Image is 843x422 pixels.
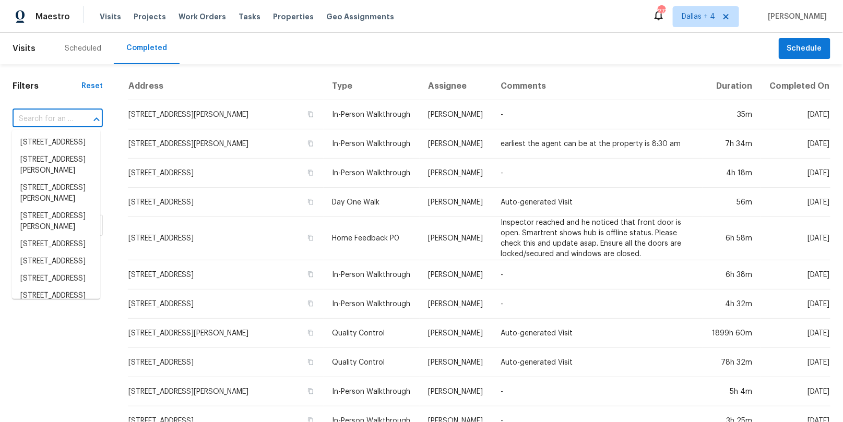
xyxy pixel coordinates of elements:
td: [STREET_ADDRESS][PERSON_NAME] [128,319,324,348]
button: Copy Address [306,139,315,148]
div: Scheduled [65,43,101,54]
span: Work Orders [179,11,226,22]
td: Auto-generated Visit [492,188,703,217]
td: Auto-generated Visit [492,319,703,348]
td: [DATE] [761,377,830,406]
td: 7h 34m [703,129,761,159]
span: Visits [13,37,35,60]
span: [PERSON_NAME] [764,11,827,22]
td: Quality Control [324,348,420,377]
td: 56m [703,188,761,217]
h1: Filters [13,81,81,91]
th: Comments [492,73,703,100]
td: [STREET_ADDRESS] [128,348,324,377]
span: Maestro [35,11,70,22]
span: Tasks [239,13,260,20]
li: [STREET_ADDRESS] [12,236,100,253]
td: 35m [703,100,761,129]
td: [DATE] [761,100,830,129]
td: In-Person Walkthrough [324,377,420,406]
input: Search for an address... [13,111,74,127]
td: [DATE] [761,348,830,377]
td: 1899h 60m [703,319,761,348]
button: Copy Address [306,328,315,337]
span: Projects [134,11,166,22]
div: Reset [81,81,103,91]
td: [STREET_ADDRESS] [128,217,324,260]
td: [PERSON_NAME] [420,159,492,188]
td: - [492,159,703,188]
span: Properties [273,11,314,22]
td: 4h 18m [703,159,761,188]
button: Schedule [779,38,830,59]
td: [STREET_ADDRESS] [128,188,324,217]
td: - [492,100,703,129]
td: [STREET_ADDRESS][PERSON_NAME] [128,129,324,159]
td: [DATE] [761,290,830,319]
td: - [492,260,703,290]
td: [PERSON_NAME] [420,290,492,319]
span: Dallas + 4 [682,11,715,22]
td: - [492,377,703,406]
span: Schedule [787,42,822,55]
li: [STREET_ADDRESS] [12,270,100,287]
li: [STREET_ADDRESS] [12,253,100,270]
td: Auto-generated Visit [492,348,703,377]
td: [DATE] [761,260,830,290]
button: Copy Address [306,299,315,308]
td: [STREET_ADDRESS] [128,159,324,188]
td: In-Person Walkthrough [324,159,420,188]
td: [PERSON_NAME] [420,348,492,377]
td: [STREET_ADDRESS][PERSON_NAME] [128,100,324,129]
td: [DATE] [761,217,830,260]
th: Address [128,73,324,100]
td: In-Person Walkthrough [324,290,420,319]
button: Copy Address [306,270,315,279]
td: [PERSON_NAME] [420,100,492,129]
td: Day One Walk [324,188,420,217]
td: 78h 32m [703,348,761,377]
button: Close [89,112,104,127]
td: 5h 4m [703,377,761,406]
button: Copy Address [306,168,315,177]
button: Copy Address [306,233,315,243]
td: 6h 58m [703,217,761,260]
li: [STREET_ADDRESS][PERSON_NAME] [12,179,100,208]
td: [DATE] [761,319,830,348]
td: [PERSON_NAME] [420,188,492,217]
li: [STREET_ADDRESS] [12,287,100,305]
td: [DATE] [761,129,830,159]
th: Completed On [761,73,830,100]
td: [STREET_ADDRESS] [128,290,324,319]
td: In-Person Walkthrough [324,129,420,159]
div: Completed [126,43,167,53]
td: [STREET_ADDRESS][PERSON_NAME] [128,377,324,406]
td: [PERSON_NAME] [420,319,492,348]
span: Geo Assignments [326,11,394,22]
td: Quality Control [324,319,420,348]
td: [PERSON_NAME] [420,217,492,260]
li: [STREET_ADDRESS][PERSON_NAME] [12,151,100,179]
td: - [492,290,703,319]
th: Type [324,73,420,100]
button: Copy Address [306,357,315,367]
td: [DATE] [761,159,830,188]
button: Copy Address [306,110,315,119]
button: Copy Address [306,387,315,396]
li: [STREET_ADDRESS] [12,134,100,151]
span: Visits [100,11,121,22]
td: [PERSON_NAME] [420,377,492,406]
td: 4h 32m [703,290,761,319]
td: In-Person Walkthrough [324,260,420,290]
td: [PERSON_NAME] [420,260,492,290]
td: [PERSON_NAME] [420,129,492,159]
li: [STREET_ADDRESS][PERSON_NAME] [12,208,100,236]
th: Assignee [420,73,492,100]
td: [DATE] [761,188,830,217]
th: Duration [703,73,761,100]
td: Home Feedback P0 [324,217,420,260]
td: [STREET_ADDRESS] [128,260,324,290]
td: Inspector reached and he noticed that front door is open. Smartrent shows hub is offline status. ... [492,217,703,260]
td: earliest the agent can be at the property is 8:30 am [492,129,703,159]
td: In-Person Walkthrough [324,100,420,129]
